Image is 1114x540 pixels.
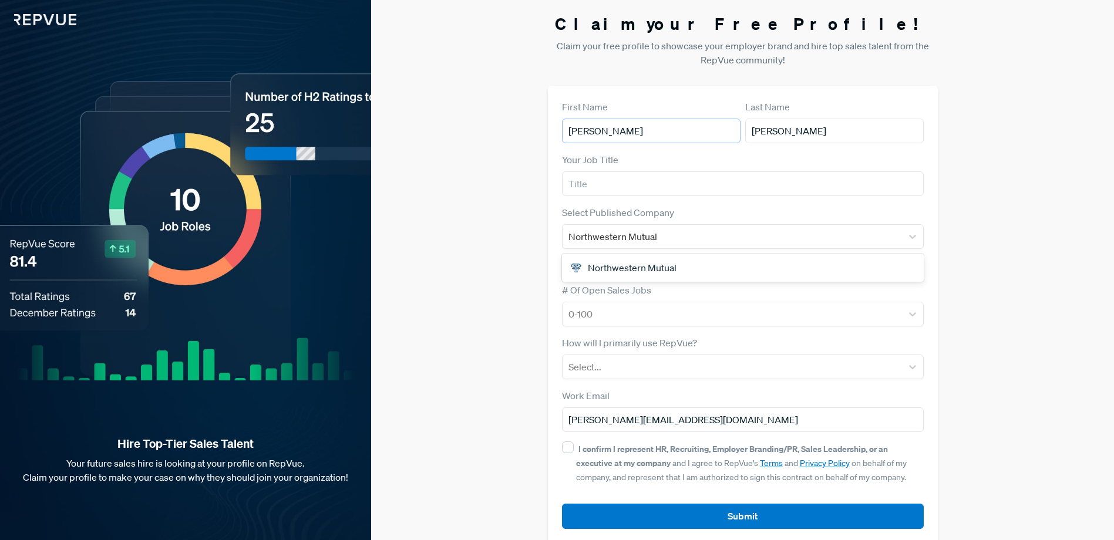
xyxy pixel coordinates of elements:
label: # Of Open Sales Jobs [562,283,651,297]
strong: I confirm I represent HR, Recruiting, Employer Branding/PR, Sales Leadership, or an executive at ... [576,443,888,468]
input: Title [562,171,924,196]
label: How will I primarily use RepVue? [562,336,697,350]
span: and I agree to RepVue’s and on behalf of my company, and represent that I am authorized to sign t... [576,444,907,482]
label: Select Published Company [562,205,674,220]
p: Your future sales hire is looking at your profile on RepVue. Claim your profile to make your case... [19,456,352,484]
label: Work Email [562,389,610,403]
input: Last Name [745,119,924,143]
label: Last Name [745,100,790,114]
label: First Name [562,100,608,114]
label: Your Job Title [562,153,618,167]
input: Email [562,407,924,432]
a: Privacy Policy [800,458,850,468]
img: Northwestern Mutual [569,261,583,275]
strong: Hire Top-Tier Sales Talent [19,436,352,451]
a: Terms [760,458,783,468]
input: First Name [562,119,741,143]
h3: Claim your Free Profile! [548,14,938,34]
p: Claim your free profile to showcase your employer brand and hire top sales talent from the RepVue... [548,39,938,67]
button: Submit [562,504,924,529]
div: Northwestern Mutual [562,256,924,279]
